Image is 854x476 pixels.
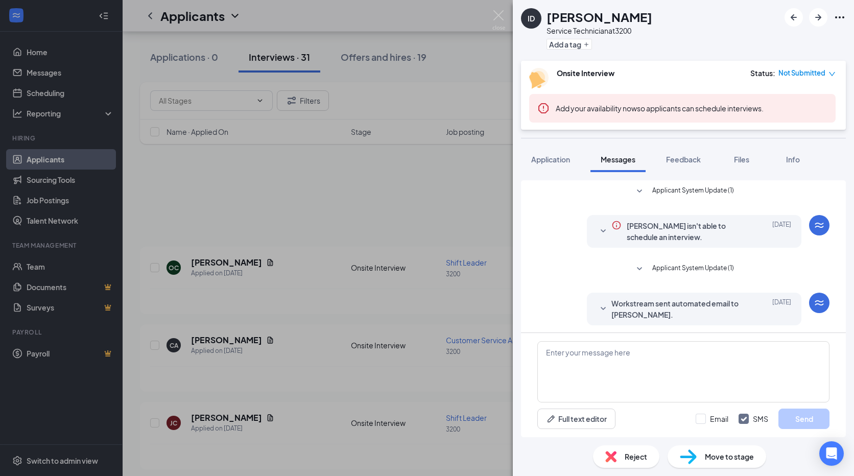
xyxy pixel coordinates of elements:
[597,225,609,237] svg: SmallChevronDown
[813,297,825,309] svg: WorkstreamLogo
[633,263,734,275] button: SmallChevronDownApplicant System Update (1)
[633,185,734,198] button: SmallChevronDownApplicant System Update (1)
[772,220,791,243] span: [DATE]
[652,185,734,198] span: Applicant System Update (1)
[627,220,745,243] span: [PERSON_NAME] isn't able to schedule an interview.
[750,68,775,78] div: Status :
[705,451,754,462] span: Move to stage
[537,102,550,114] svg: Error
[819,441,844,466] div: Open Intercom Messenger
[537,409,615,429] button: Full text editorPen
[611,298,745,320] span: Workstream sent automated email to [PERSON_NAME].
[633,263,646,275] svg: SmallChevronDown
[734,155,749,164] span: Files
[812,11,824,23] svg: ArrowRight
[778,409,829,429] button: Send
[809,8,827,27] button: ArrowRight
[813,219,825,231] svg: WorkstreamLogo
[547,8,652,26] h1: [PERSON_NAME]
[652,263,734,275] span: Applicant System Update (1)
[778,68,825,78] span: Not Submitted
[834,11,846,23] svg: Ellipses
[666,155,701,164] span: Feedback
[583,41,589,47] svg: Plus
[625,451,647,462] span: Reject
[597,303,609,315] svg: SmallChevronDown
[547,39,592,50] button: PlusAdd a tag
[788,11,800,23] svg: ArrowLeftNew
[828,70,836,78] span: down
[556,104,764,113] span: so applicants can schedule interviews.
[528,13,535,23] div: ID
[601,155,635,164] span: Messages
[633,185,646,198] svg: SmallChevronDown
[611,220,622,230] svg: Info
[556,103,637,113] button: Add your availability now
[531,155,570,164] span: Application
[547,26,652,36] div: Service Technician at 3200
[557,68,614,78] b: Onsite Interview
[546,414,556,424] svg: Pen
[786,155,800,164] span: Info
[785,8,803,27] button: ArrowLeftNew
[772,298,791,320] span: [DATE]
